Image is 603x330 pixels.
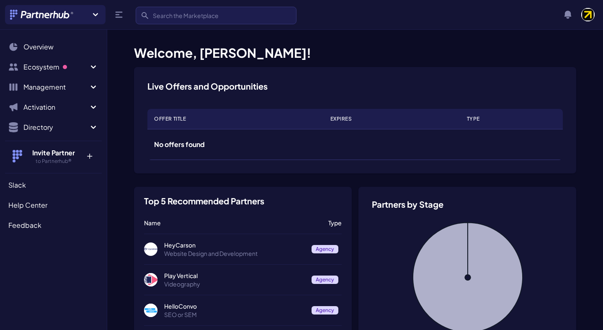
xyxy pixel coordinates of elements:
[26,148,80,158] h4: Invite Partner
[164,241,305,249] p: HeyCarson
[581,8,595,21] img: user photo
[164,310,305,319] p: SEO or SEM
[372,200,563,209] h3: Partners by Stage
[144,304,157,317] img: HelloConvo
[144,241,342,258] a: HeyCarson HeyCarson Website Design and Development Agency
[144,302,342,319] a: HelloConvo HelloConvo SEO or SEM Agency
[5,59,102,75] button: Ecosystem
[23,122,88,132] span: Directory
[80,148,98,161] p: +
[460,109,563,129] th: Type
[324,109,460,129] th: Expires
[5,39,102,55] a: Overview
[312,276,338,284] span: Agency
[144,273,157,286] img: Play Vertical
[5,141,102,171] button: Invite Partner to Partnerhub® +
[134,45,311,61] span: Welcome, [PERSON_NAME]!
[147,109,324,129] th: Offer Title
[136,7,296,24] input: Search the Marketplace
[5,177,102,193] a: Slack
[5,217,102,234] a: Feedback
[8,220,41,230] span: Feedback
[23,82,88,92] span: Management
[164,280,305,288] p: Videography
[5,197,102,214] a: Help Center
[5,99,102,116] button: Activation
[26,158,80,165] h5: to Partnerhub®
[164,249,305,258] p: Website Design and Development
[144,197,264,205] h3: Top 5 Recommended Partners
[8,200,47,210] span: Help Center
[23,42,54,52] span: Overview
[147,80,268,92] h3: Live Offers and Opportunities
[10,10,74,20] img: Partnerhub® Logo
[5,79,102,95] button: Management
[5,119,102,136] button: Directory
[23,62,88,72] span: Ecosystem
[147,129,563,160] td: No offers found
[144,271,342,288] a: Play Vertical Play Vertical Videography Agency
[8,180,26,190] span: Slack
[23,102,88,112] span: Activation
[144,242,157,256] img: HeyCarson
[164,302,305,310] p: HelloConvo
[312,306,338,315] span: Agency
[312,245,338,253] span: Agency
[164,271,305,280] p: Play Vertical
[144,219,322,227] p: Name
[328,219,342,227] p: Type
